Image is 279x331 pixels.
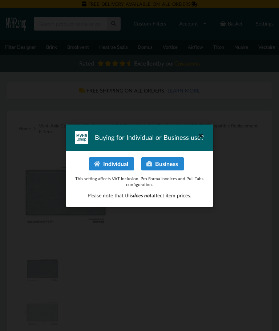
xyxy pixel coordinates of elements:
[95,133,204,142] span: Buying for Individual or Business use?
[73,175,206,187] p: This setting affects VAT inclusion, Pro Forma Invoices and Pull Tabs configuration.
[89,157,134,170] button: Individual
[133,192,152,198] span: does not
[73,192,206,199] p: Please note that this affect item prices.
[141,157,184,170] button: Business
[75,131,88,144] img: mvhr-inverted.png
